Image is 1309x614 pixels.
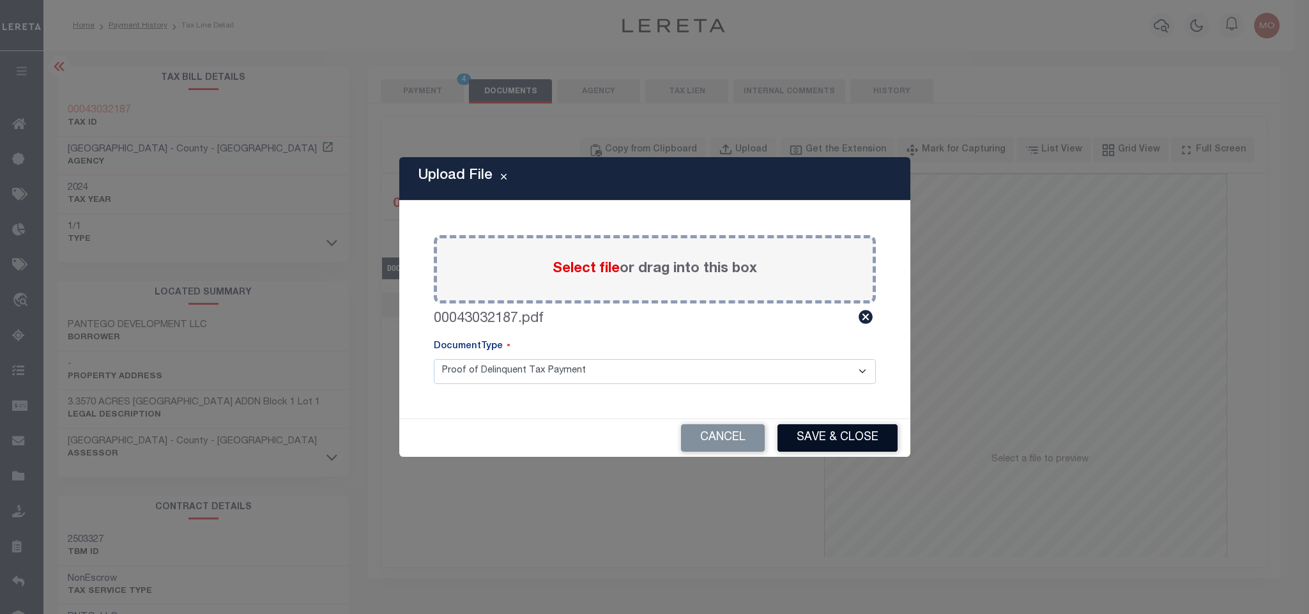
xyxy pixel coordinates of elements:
label: DocumentType [434,340,510,354]
button: Save & Close [777,424,898,452]
button: Close [493,171,515,187]
span: Select file [553,262,620,276]
label: 00043032187.pdf [434,309,544,330]
h5: Upload File [418,167,493,184]
label: or drag into this box [553,259,757,280]
button: Cancel [681,424,765,452]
